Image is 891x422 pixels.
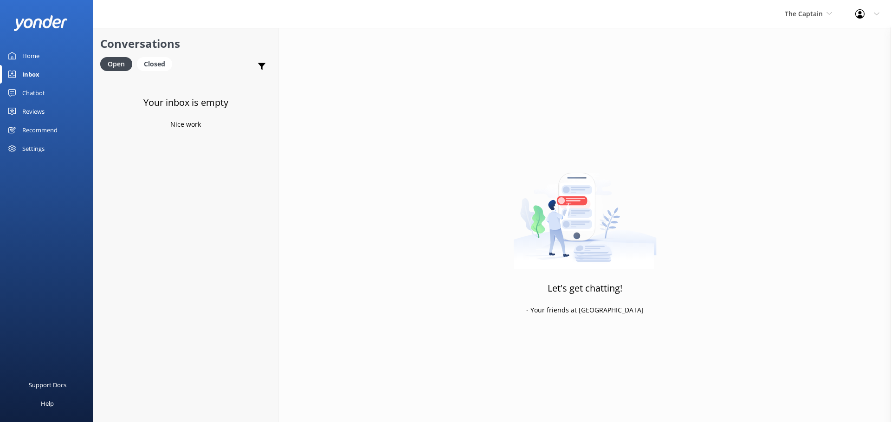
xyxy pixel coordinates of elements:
[526,305,644,315] p: - Your friends at [GEOGRAPHIC_DATA]
[513,153,657,269] img: artwork of a man stealing a conversation from at giant smartphone
[22,139,45,158] div: Settings
[137,58,177,69] a: Closed
[137,57,172,71] div: Closed
[785,9,823,18] span: The Captain
[548,281,622,296] h3: Let's get chatting!
[100,57,132,71] div: Open
[14,15,67,31] img: yonder-white-logo.png
[143,95,228,110] h3: Your inbox is empty
[22,46,39,65] div: Home
[41,394,54,413] div: Help
[100,35,271,52] h2: Conversations
[22,84,45,102] div: Chatbot
[100,58,137,69] a: Open
[22,65,39,84] div: Inbox
[29,376,66,394] div: Support Docs
[22,102,45,121] div: Reviews
[22,121,58,139] div: Recommend
[170,119,201,130] p: Nice work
